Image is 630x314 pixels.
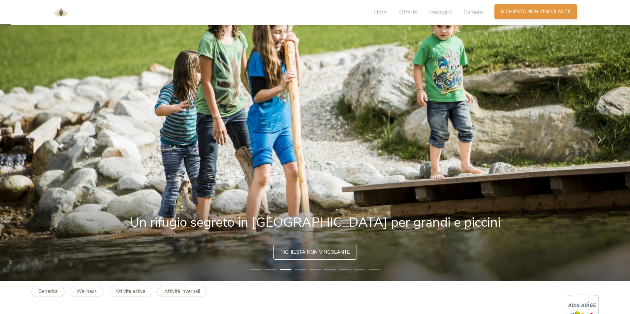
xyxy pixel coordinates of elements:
[38,288,58,295] b: Generica
[77,288,97,295] b: Wellness
[115,288,145,295] b: Attività estive
[374,9,388,16] span: Hotel
[70,286,104,297] a: Wellness
[51,3,71,22] img: AMONTI & LUNARIS Wellnessresort
[429,9,452,16] span: Immagini
[164,288,200,295] b: Attività invernali
[51,10,71,14] a: AMONTI & LUNARIS Wellnessresort
[157,286,207,297] a: Attività invernali
[109,286,152,297] a: Attività estive
[280,249,350,256] span: Richiesta non vincolante
[463,9,483,16] span: Camere
[31,286,65,297] a: Generica
[399,9,418,16] span: Offerte
[501,8,571,15] span: Richiesta non vincolante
